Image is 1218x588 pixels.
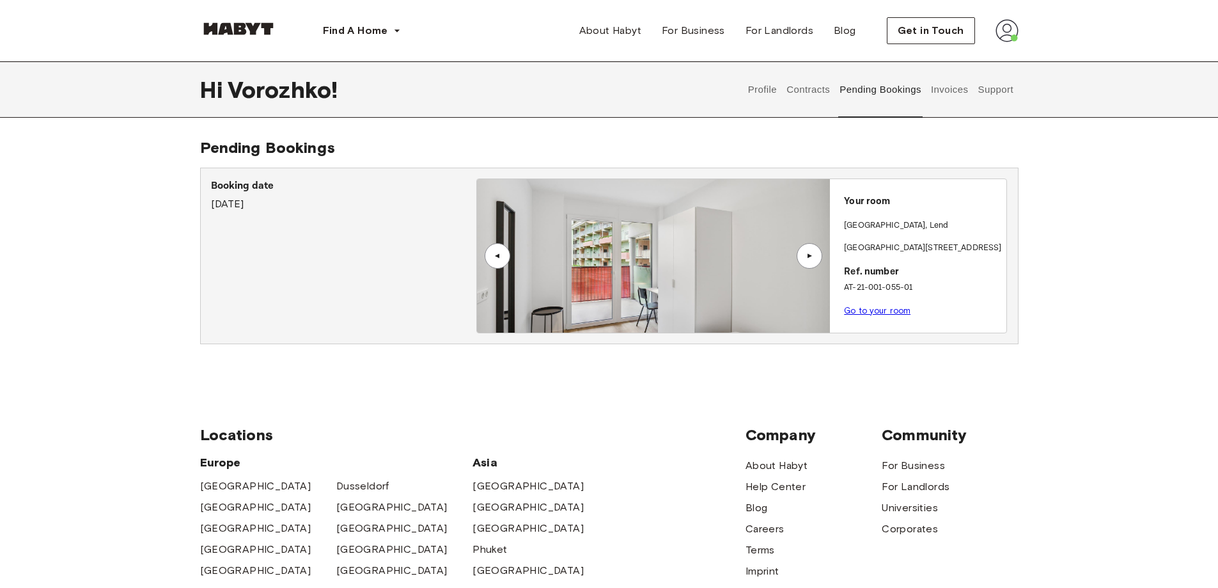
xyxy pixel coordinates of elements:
[803,252,816,260] div: ▲
[838,61,923,118] button: Pending Bookings
[652,18,735,44] a: For Business
[200,425,746,445] span: Locations
[882,521,938,537] a: Corporates
[472,500,584,515] a: [GEOGRAPHIC_DATA]
[200,22,277,35] img: Habyt
[887,17,975,44] button: Get in Touch
[929,61,969,118] button: Invoices
[824,18,866,44] a: Blog
[844,242,1001,255] p: [GEOGRAPHIC_DATA][STREET_ADDRESS]
[211,179,476,212] div: [DATE]
[834,23,856,38] span: Blog
[882,479,949,495] a: For Landlords
[882,458,945,473] a: For Business
[785,61,832,118] button: Contracts
[746,61,779,118] button: Profile
[323,23,388,38] span: Find A Home
[200,138,335,157] span: Pending Bookings
[336,542,448,557] a: [GEOGRAPHIC_DATA]
[844,195,1001,209] p: Your room
[472,542,507,557] a: Phuket
[882,500,938,516] a: Universities
[336,563,448,578] a: [GEOGRAPHIC_DATA]
[995,19,1019,42] img: avatar
[200,479,311,494] a: [GEOGRAPHIC_DATA]
[746,500,768,516] a: Blog
[898,23,964,38] span: Get in Touch
[200,563,311,578] a: [GEOGRAPHIC_DATA]
[228,76,338,103] span: Vorozhko !
[579,23,641,38] span: About Habyt
[200,500,311,515] a: [GEOGRAPHIC_DATA]
[336,479,389,494] a: Dusseldorf
[746,479,806,495] a: Help Center
[976,61,1015,118] button: Support
[746,458,808,473] a: About Habyt
[569,18,652,44] a: About Habyt
[200,542,311,557] a: [GEOGRAPHIC_DATA]
[844,306,910,315] a: Go to your room
[472,563,584,578] a: [GEOGRAPHIC_DATA]
[662,23,725,38] span: For Business
[746,543,775,558] a: Terms
[844,219,948,232] p: [GEOGRAPHIC_DATA] , Lend
[200,521,311,536] a: [GEOGRAPHIC_DATA]
[472,455,609,470] span: Asia
[313,18,411,44] button: Find A Home
[211,179,476,194] p: Booking date
[477,179,830,333] img: Image of the room
[472,479,584,494] a: [GEOGRAPHIC_DATA]
[200,76,228,103] span: Hi
[746,521,785,537] a: Careers
[491,252,504,260] div: ▲
[882,425,1018,445] span: Community
[844,282,1001,294] p: AT-21-001-055-01
[200,455,473,470] span: Europe
[735,18,824,44] a: For Landlords
[743,61,1018,118] div: user profile tabs
[472,521,584,536] a: [GEOGRAPHIC_DATA]
[746,23,813,38] span: For Landlords
[746,425,882,445] span: Company
[844,265,1001,280] p: Ref. number
[336,521,448,536] a: [GEOGRAPHIC_DATA]
[336,500,448,515] a: [GEOGRAPHIC_DATA]
[746,564,779,579] a: Imprint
